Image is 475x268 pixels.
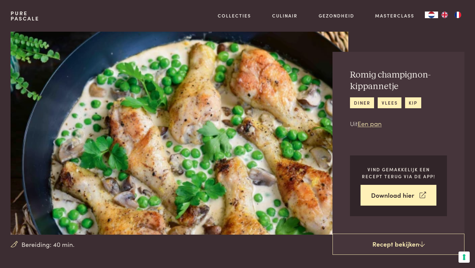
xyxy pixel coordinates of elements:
[272,12,298,19] a: Culinair
[438,12,464,18] ul: Language list
[378,97,401,108] a: vlees
[438,12,451,18] a: EN
[350,69,447,92] h2: Romig champignon-kippannetje
[405,97,421,108] a: kip
[350,97,374,108] a: diner
[218,12,251,19] a: Collecties
[21,240,75,249] span: Bereiding: 40 min.
[425,12,438,18] div: Language
[425,12,464,18] aside: Language selected: Nederlands
[451,12,464,18] a: FR
[361,166,436,180] p: Vind gemakkelijk een recept terug via de app!
[375,12,414,19] a: Masterclass
[11,32,348,235] img: Romig champignon-kippannetje
[319,12,354,19] a: Gezondheid
[332,234,464,255] a: Recept bekijken
[350,119,447,128] p: Uit
[11,11,39,21] a: PurePascale
[425,12,438,18] a: NL
[361,185,436,206] a: Download hier
[459,251,470,263] button: Uw voorkeuren voor toestemming voor trackingtechnologieën
[358,119,382,128] a: Een pan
